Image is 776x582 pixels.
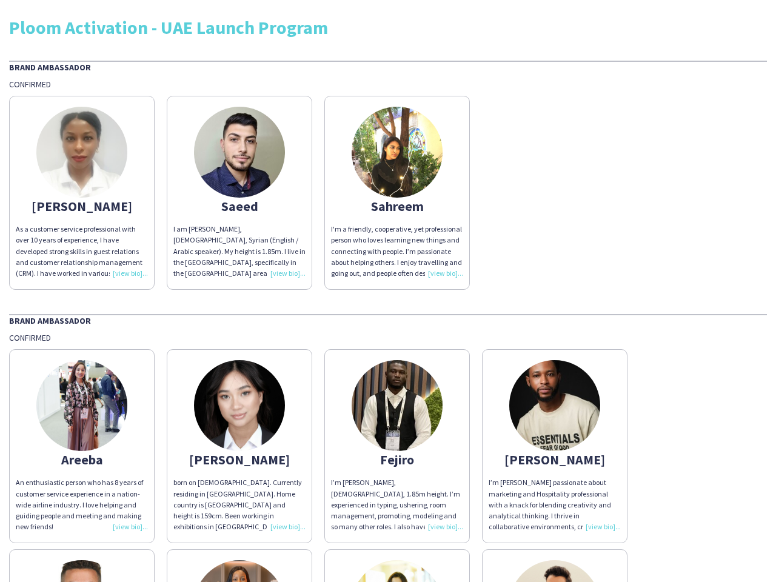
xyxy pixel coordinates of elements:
div: [PERSON_NAME] [489,454,621,465]
img: thumb-669dd65e74f13.jpg [194,107,285,198]
div: Brand Ambassador [9,314,767,326]
img: thumb-8a82379a-265f-4b96-ad2f-fbc9c6dfd3c3.jpg [352,107,443,198]
img: thumb-6788cb2749db4.jpg [509,360,600,451]
div: [PERSON_NAME] [173,454,306,465]
div: Fejiro [331,454,463,465]
div: As a customer service professional with over 10 years of experience, I have developed strong skil... [16,224,148,279]
div: Sahreem [331,201,463,212]
img: thumb-ff7469b6-a022-4871-8823-939c98a04a16.jpg [194,360,285,451]
div: Confirmed [9,332,767,343]
div: I am [PERSON_NAME], [DEMOGRAPHIC_DATA], Syrian (English / Arabic speaker). My height is 1.85m. I ... [173,224,306,279]
div: Saeed [173,201,306,212]
div: Ploom Activation - UAE Launch Program [9,18,767,36]
img: thumb-65548945be588.jpeg [352,360,443,451]
img: thumb-67f8ad2747051.jpg [36,107,127,198]
div: An enthusiastic person who has 8 years of customer service experience in a nation-wide airline in... [16,477,148,532]
div: I’m [PERSON_NAME], [DEMOGRAPHIC_DATA], 1.85m height. I’m experienced in typing, ushering, room ma... [331,477,463,532]
div: born on [DEMOGRAPHIC_DATA]. Currently residing in [GEOGRAPHIC_DATA]. Home country is [GEOGRAPHIC_... [173,477,306,532]
img: thumb-2eb117d6-5731-46d6-bab7-b80aedc5b42f.jpg [36,360,127,451]
div: I’m [PERSON_NAME] passionate about marketing and Hospitality professional with a knack for blendi... [489,477,621,532]
div: Confirmed [9,79,767,90]
div: Brand Ambassador [9,61,767,73]
div: I'm a friendly, cooperative, yet professional person who loves learning new things and connecting... [331,224,463,279]
div: [PERSON_NAME] [16,201,148,212]
div: Areeba [16,454,148,465]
